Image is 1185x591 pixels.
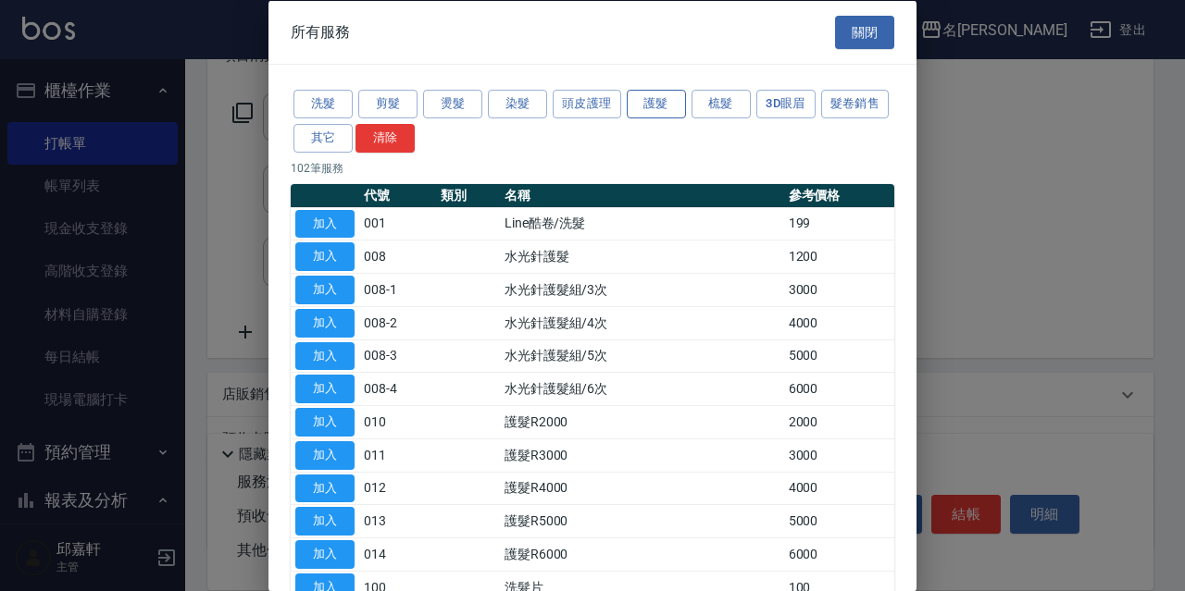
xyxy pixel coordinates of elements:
td: 護髮R4000 [500,472,784,505]
button: 清除 [355,123,415,152]
td: 水光針護髮組/5次 [500,339,784,373]
td: 199 [784,207,894,240]
td: 012 [359,472,436,505]
button: 加入 [295,474,355,502]
td: 護髮R6000 [500,537,784,571]
td: 6000 [784,372,894,405]
th: 類別 [436,183,500,207]
td: 5000 [784,504,894,537]
button: 3D眼眉 [756,90,816,118]
td: 護髮R2000 [500,405,784,438]
td: 2000 [784,405,894,438]
button: 加入 [295,408,355,437]
th: 代號 [359,183,436,207]
td: 水光針護髮組/4次 [500,306,784,339]
td: 3000 [784,273,894,306]
button: 護髮 [627,90,686,118]
td: 護髮R5000 [500,504,784,537]
button: 加入 [295,375,355,403]
td: 4000 [784,472,894,505]
td: 3000 [784,438,894,472]
button: 關閉 [835,15,894,49]
button: 剪髮 [358,90,418,118]
td: 4000 [784,306,894,339]
td: 水光針護髮組/6次 [500,372,784,405]
button: 燙髮 [423,90,482,118]
th: 名稱 [500,183,784,207]
td: Line酷卷/洗髮 [500,207,784,240]
span: 所有服務 [291,22,350,41]
td: 001 [359,207,436,240]
button: 加入 [295,308,355,337]
th: 參考價格 [784,183,894,207]
td: 008-4 [359,372,436,405]
td: 014 [359,537,436,571]
td: 008-3 [359,339,436,373]
button: 加入 [295,341,355,370]
td: 013 [359,504,436,537]
button: 洗髮 [293,90,353,118]
td: 護髮R3000 [500,438,784,472]
button: 染髮 [488,90,547,118]
td: 5000 [784,339,894,373]
button: 加入 [295,440,355,469]
td: 008-1 [359,273,436,306]
td: 水光針護髮組/3次 [500,273,784,306]
button: 加入 [295,242,355,271]
p: 102 筆服務 [291,159,894,176]
button: 加入 [295,276,355,304]
button: 加入 [295,209,355,238]
td: 008 [359,240,436,273]
button: 加入 [295,540,355,569]
button: 頭皮護理 [553,90,621,118]
td: 011 [359,438,436,472]
td: 008-2 [359,306,436,339]
button: 髮卷銷售 [821,90,890,118]
td: 1200 [784,240,894,273]
button: 梳髮 [692,90,751,118]
td: 010 [359,405,436,438]
button: 其它 [293,123,353,152]
td: 水光針護髮 [500,240,784,273]
button: 加入 [295,507,355,536]
td: 6000 [784,537,894,571]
